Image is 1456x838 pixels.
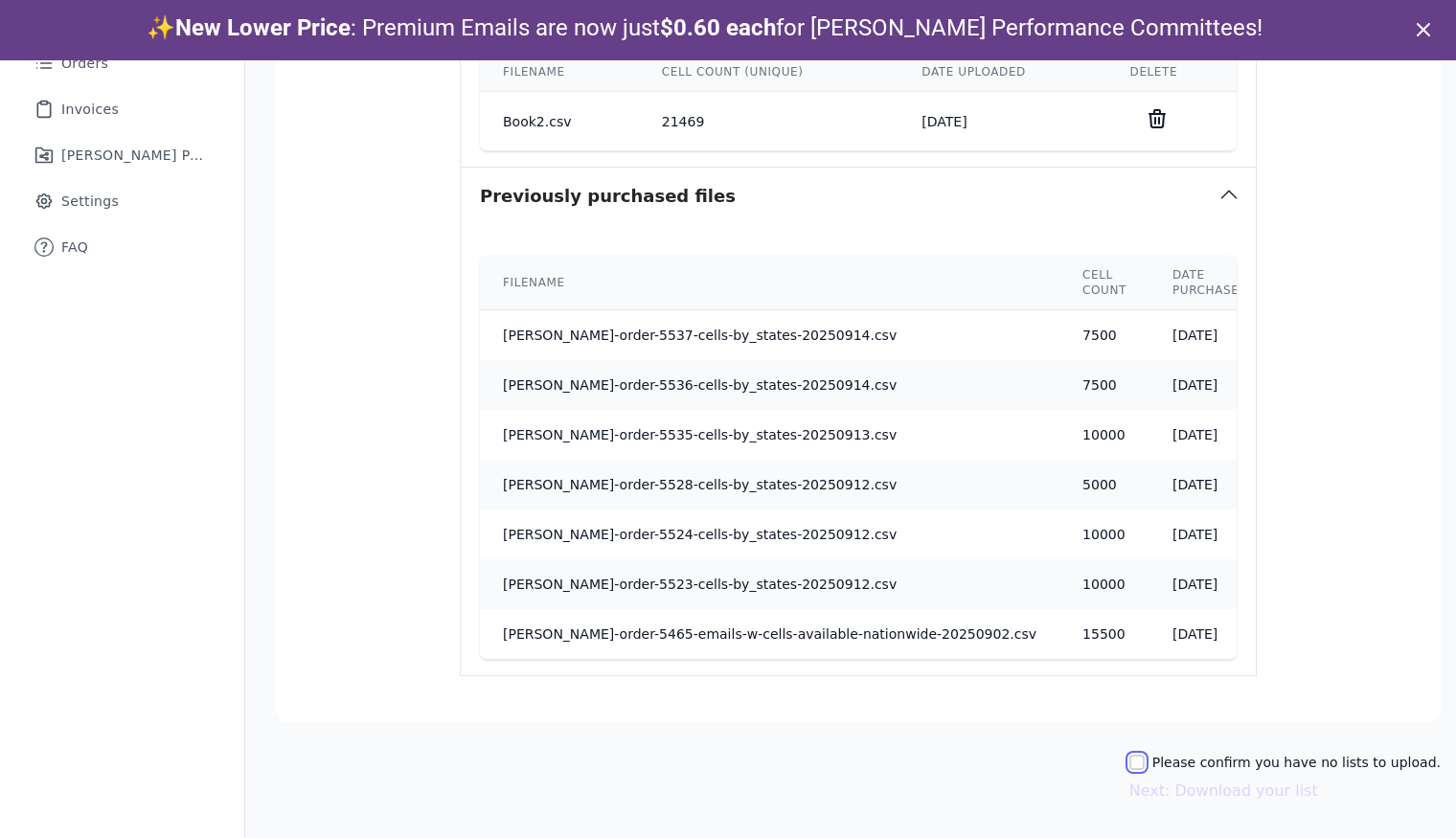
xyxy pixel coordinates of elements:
th: Date uploaded [899,53,1106,92]
th: Cell count [1059,256,1149,310]
td: 5000 [1059,460,1149,510]
th: Filename [480,256,1059,310]
label: Please confirm you have no lists to upload. [1152,753,1441,772]
span: FAQ [61,238,88,257]
a: FAQ [15,226,229,268]
td: [DATE] [1149,360,1271,410]
td: [PERSON_NAME]-order-5523-cells-by_states-20250912.csv [480,559,1059,609]
th: Date purchased [1149,256,1271,310]
span: Orders [61,54,108,73]
button: Previously purchased files [461,168,1256,225]
th: Filename [480,53,639,92]
td: 7500 [1059,360,1149,410]
a: Settings [15,180,229,222]
td: [PERSON_NAME]-order-5528-cells-by_states-20250912.csv [480,460,1059,510]
td: 21469 [639,92,899,151]
th: Cell count (unique) [639,53,899,92]
td: 10000 [1059,559,1149,609]
a: Invoices [15,88,229,130]
span: Settings [61,192,119,211]
td: [DATE] [1149,559,1271,609]
td: [DATE] [1149,510,1271,559]
td: [DATE] [1149,410,1271,460]
td: [DATE] [1149,310,1271,361]
th: Delete [1107,53,1237,92]
td: [DATE] [1149,460,1271,510]
a: [PERSON_NAME] Performance [15,134,229,176]
span: Invoices [61,100,119,119]
td: 10000 [1059,510,1149,559]
span: [PERSON_NAME] Performance [61,146,206,165]
td: Book2.csv [480,92,639,151]
td: [PERSON_NAME]-order-5536-cells-by_states-20250914.csv [480,360,1059,410]
button: Next: Download your list [1129,780,1318,803]
a: Orders [15,42,229,84]
td: [PERSON_NAME]-order-5535-cells-by_states-20250913.csv [480,410,1059,460]
td: [PERSON_NAME]-order-5524-cells-by_states-20250912.csv [480,510,1059,559]
h3: Previously purchased files [480,183,736,210]
td: 10000 [1059,410,1149,460]
td: [DATE] [899,92,1106,151]
td: [PERSON_NAME]-order-5537-cells-by_states-20250914.csv [480,310,1059,361]
td: [DATE] [1149,609,1271,659]
td: 7500 [1059,310,1149,361]
td: 15500 [1059,609,1149,659]
td: [PERSON_NAME]-order-5465-emails-w-cells-available-nationwide-20250902.csv [480,609,1059,659]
